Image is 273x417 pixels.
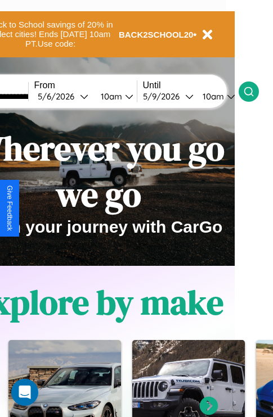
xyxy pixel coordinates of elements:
div: 10am [197,91,227,102]
button: 10am [92,90,137,102]
div: 5 / 9 / 2026 [143,91,185,102]
div: 5 / 6 / 2026 [38,91,80,102]
div: Give Feedback [6,185,14,231]
div: 10am [95,91,125,102]
button: 5/6/2026 [34,90,92,102]
label: From [34,80,137,90]
label: Until [143,80,239,90]
div: Open Intercom Messenger [11,379,38,406]
button: 10am [194,90,239,102]
b: BACK2SCHOOL20 [119,30,194,39]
